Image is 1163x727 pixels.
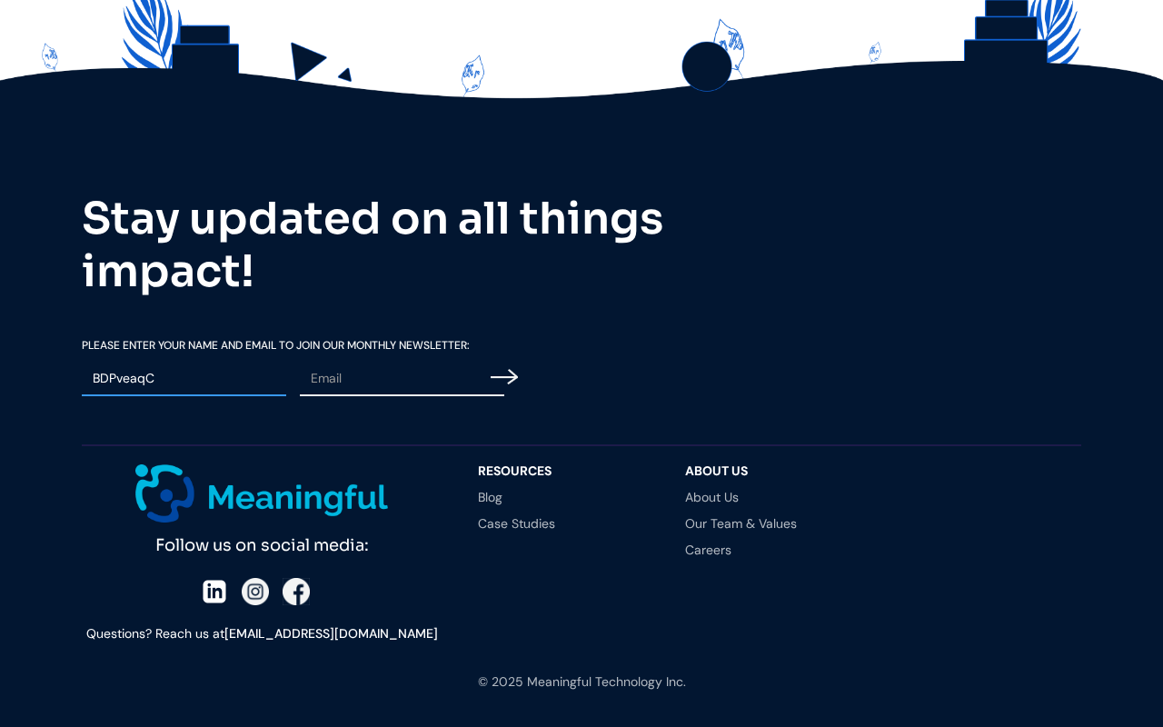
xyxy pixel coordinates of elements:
input: Email [300,362,504,396]
a: About Us [685,491,856,503]
a: Our Team & Values [685,517,856,530]
form: Email Form [82,340,518,404]
a: [EMAIL_ADDRESS][DOMAIN_NAME] [224,625,438,642]
a: Careers [685,543,856,556]
label: Please Enter your Name and email To Join our Monthly Newsletter: [82,340,518,351]
div: About Us [685,464,856,477]
a: Case Studies [478,517,649,530]
input: Name [82,362,286,396]
input: Submit [491,355,518,400]
a: Blog [478,491,649,503]
div: © 2025 Meaningful Technology Inc. [478,672,686,693]
div: Follow us on social media: [82,523,442,560]
h2: Stay updated on all things impact! [82,193,718,297]
div: Questions? Reach us at [82,623,442,645]
div: resources [478,464,649,477]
